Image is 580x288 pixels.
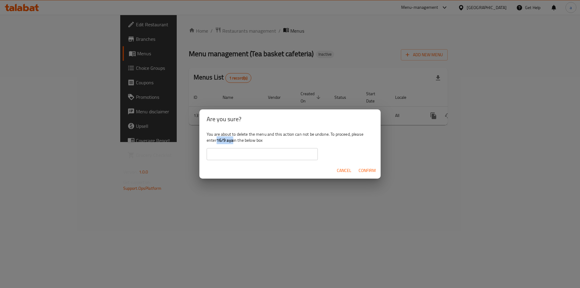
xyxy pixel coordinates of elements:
button: Confirm [356,165,378,176]
button: Cancel [334,165,354,176]
div: You are about to delete the menu and this action can not be undone. To proceed, please enter in t... [199,129,381,163]
span: Cancel [337,167,351,174]
h2: Are you sure? [207,114,373,124]
span: Confirm [359,167,376,174]
b: 16/9 aya [217,136,233,144]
